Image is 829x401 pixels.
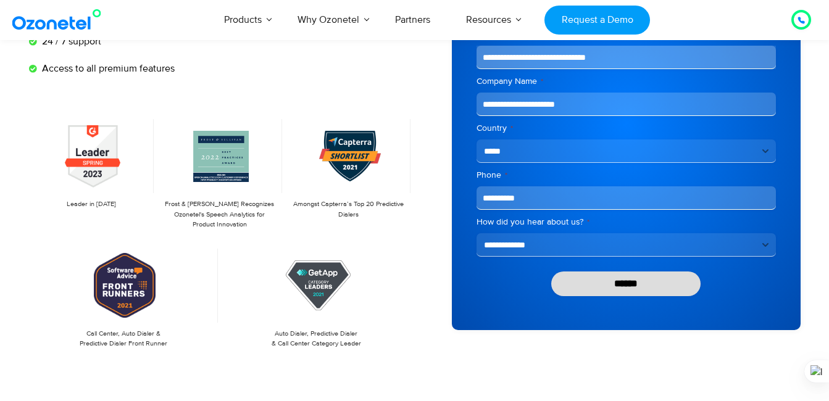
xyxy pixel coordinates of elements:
p: Frost & [PERSON_NAME] Recognizes Ozonetel's Speech Analytics for Product Innovation [164,199,276,230]
span: 24 / 7 support [39,34,101,49]
label: Phone [477,169,776,181]
label: Country [477,122,776,134]
label: Company Name [477,75,776,88]
p: Leader in [DATE] [35,199,148,210]
p: Amongst Capterra’s Top 20 Predictive Dialers [292,199,404,220]
p: Auto Dialer, Predictive Dialer & Call Center Category Leader [228,329,405,349]
label: How did you hear about us? [477,216,776,228]
a: Request a Demo [544,6,650,35]
p: Call Center, Auto Dialer & Predictive Dialer Front Runner [35,329,212,349]
span: Access to all premium features [39,61,175,76]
